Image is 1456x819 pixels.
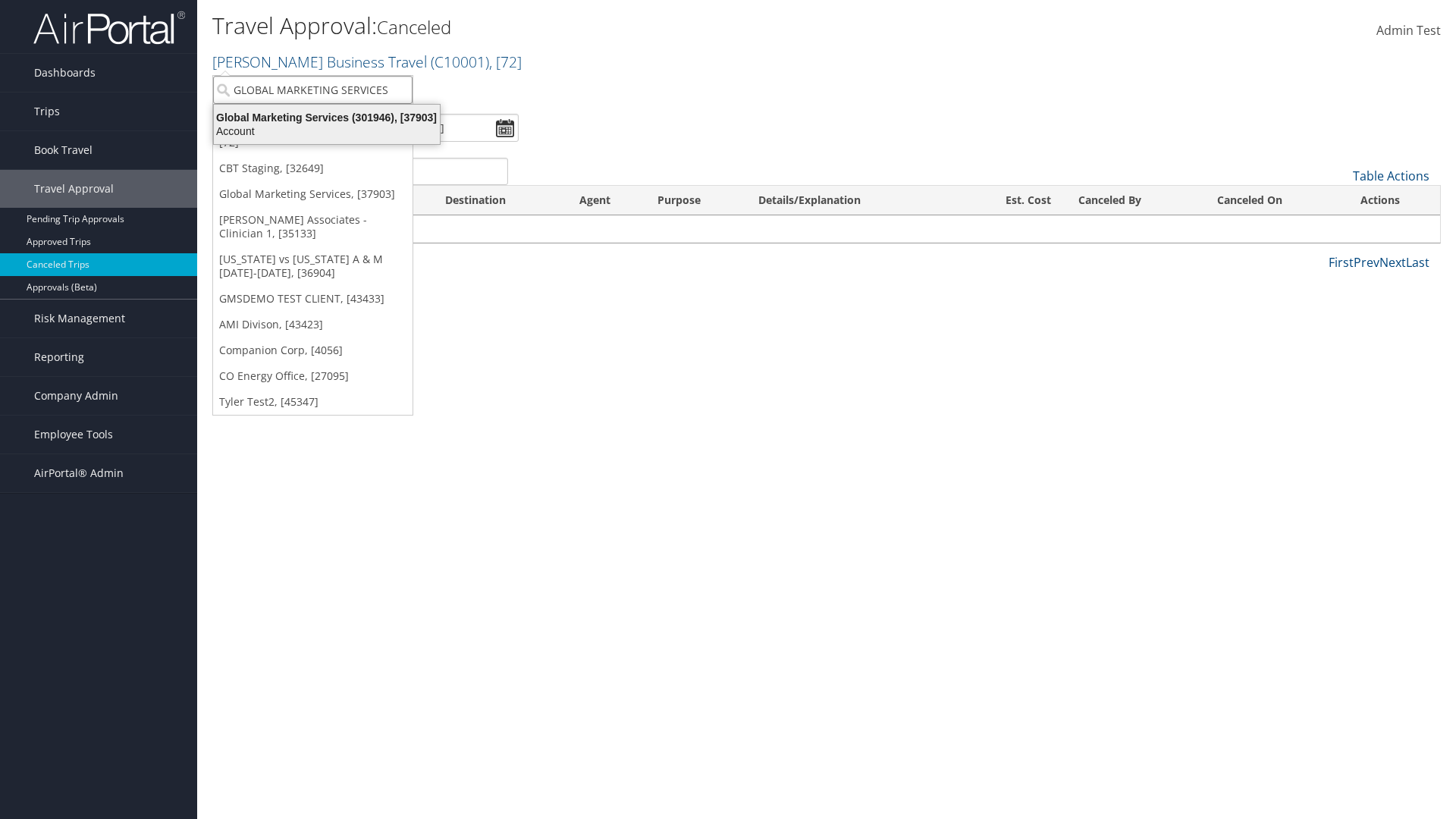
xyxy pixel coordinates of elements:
[212,52,522,72] a: [PERSON_NAME] Business Travel
[213,76,413,104] input: Search Accounts
[489,52,522,72] span: , [ 72 ]
[1329,254,1354,271] a: First
[213,286,413,312] a: GMSDEMO TEST CLIENT, [43433]
[34,377,118,415] span: Company Admin
[213,389,413,415] a: Tyler Test2, [45347]
[34,416,113,453] span: Employee Tools
[1065,186,1203,215] th: Canceled By: activate to sort column ascending
[213,337,413,363] a: Companion Corp, [4056]
[644,186,745,215] th: Purpose
[213,363,413,389] a: CO Energy Office, [27095]
[213,246,413,286] a: [US_STATE] vs [US_STATE] A & M [DATE]-[DATE], [36904]
[745,186,959,215] th: Details/Explanation
[213,215,1440,243] td: No data available in table
[34,170,114,208] span: Travel Approval
[1376,22,1441,39] span: Admin Test
[1379,254,1406,271] a: Next
[213,155,413,181] a: CBT Staging, [32649]
[212,80,1031,99] p: Filter:
[960,186,1065,215] th: Est. Cost: activate to sort column ascending
[34,54,96,92] span: Dashboards
[34,93,60,130] span: Trips
[34,338,84,376] span: Reporting
[34,454,124,492] span: AirPortal® Admin
[1354,254,1379,271] a: Prev
[213,181,413,207] a: Global Marketing Services, [37903]
[34,131,93,169] span: Book Travel
[1347,186,1440,215] th: Actions
[566,186,644,215] th: Agent
[34,300,125,337] span: Risk Management
[1353,168,1429,184] a: Table Actions
[431,186,566,215] th: Destination: activate to sort column ascending
[431,52,489,72] span: ( C10001 )
[205,111,449,124] div: Global Marketing Services (301946), [37903]
[1203,186,1346,215] th: Canceled On: activate to sort column ascending
[205,124,449,138] div: Account
[377,14,451,39] small: Canceled
[212,10,1031,42] h1: Travel Approval:
[33,10,185,45] img: airportal-logo.png
[213,312,413,337] a: AMI Divison, [43423]
[213,207,413,246] a: [PERSON_NAME] Associates - Clinician 1, [35133]
[1376,8,1441,55] a: Admin Test
[1406,254,1429,271] a: Last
